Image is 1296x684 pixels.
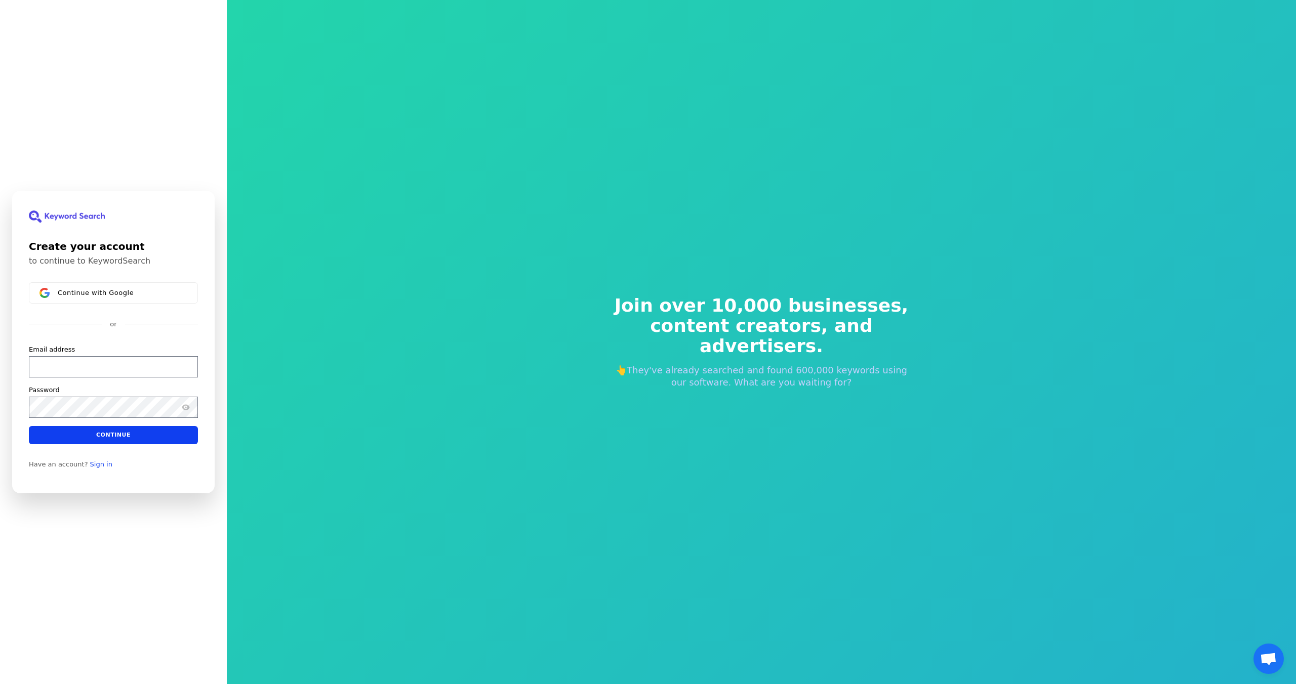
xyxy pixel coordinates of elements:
label: Email address [29,345,75,354]
label: Password [29,386,60,395]
span: content creators, and advertisers. [607,316,915,356]
div: Chat abierto [1253,644,1284,674]
h1: Create your account [29,239,198,254]
span: Continue with Google [58,289,134,297]
span: Join over 10,000 businesses, [607,295,915,316]
span: Have an account? [29,460,88,468]
a: Sign in [90,460,112,468]
img: KeywordSearch [29,210,105,223]
button: Show password [180,401,192,413]
p: to continue to KeywordSearch [29,256,198,266]
button: Continue [29,426,198,444]
p: 👆They've already searched and found 600,000 keywords using our software. What are you waiting for? [607,364,915,389]
p: or [110,320,116,329]
button: Sign in with GoogleContinue with Google [29,282,198,304]
img: Sign in with Google [39,288,50,298]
